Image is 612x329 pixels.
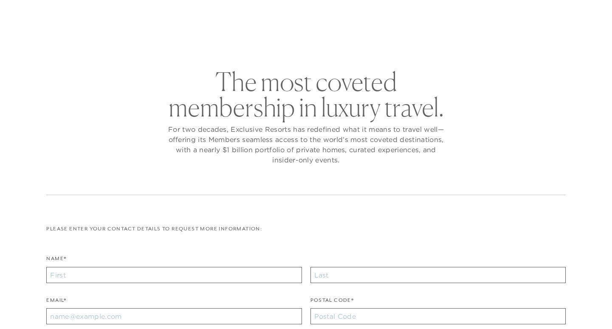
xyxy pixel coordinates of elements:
[166,124,446,165] p: For two decades, Exclusive Resorts has redefined what it means to travel well—offering its Member...
[209,27,274,52] a: The Collection
[46,225,565,233] p: Please enter your contact details to request more information:
[46,296,66,309] label: Email*
[166,69,446,120] h2: The most coveted membership in luxury travel.
[46,255,66,267] label: Name*
[26,9,63,17] a: Get Started
[46,308,302,324] input: name@example.com
[310,296,354,309] label: Postal Code*
[286,27,339,52] a: Membership
[310,267,566,283] input: Last
[352,27,403,52] a: Community
[310,308,566,324] input: Postal Code
[46,267,302,283] input: First
[522,9,564,17] a: Member Login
